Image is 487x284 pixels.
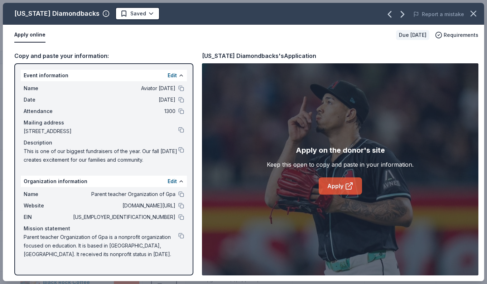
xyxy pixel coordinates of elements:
span: [DATE] [72,96,175,104]
div: Mailing address [24,118,184,127]
button: Saved [115,7,160,20]
span: Attendance [24,107,72,116]
span: Name [24,84,72,93]
div: Apply on the donor's site [296,145,385,156]
a: Apply [319,177,362,195]
div: Mission statement [24,224,184,233]
span: Saved [130,9,146,18]
span: [US_EMPLOYER_IDENTIFICATION_NUMBER] [72,213,175,221]
button: Edit [168,177,177,186]
span: Requirements [444,31,478,39]
div: Keep this open to copy and paste in your information. [267,160,414,169]
div: Event information [21,70,187,81]
div: Due [DATE] [396,30,429,40]
span: [STREET_ADDRESS] [24,127,178,136]
span: Parent teacher Organization of Gpa is a nonprofit organization focused on education. It is based ... [24,233,178,259]
span: This is one of our biggest fundraisers of the year. Our fall [DATE] creates excitement for our fa... [24,147,178,164]
span: 1300 [72,107,175,116]
button: Edit [168,71,177,80]
span: Name [24,190,72,199]
div: Description [24,138,184,147]
span: [DOMAIN_NAME][URL] [72,201,175,210]
button: Report a mistake [413,10,464,19]
div: Organization information [21,176,187,187]
span: Parent teacher Organization of Gpa [72,190,175,199]
button: Requirements [435,31,478,39]
span: Website [24,201,72,210]
button: Apply online [14,28,45,43]
div: Copy and paste your information: [14,51,193,60]
span: Aviator [DATE] [72,84,175,93]
span: Date [24,96,72,104]
div: [US_STATE] Diamondbacks [14,8,100,19]
div: [US_STATE] Diamondbacks's Application [202,51,316,60]
span: EIN [24,213,72,221]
